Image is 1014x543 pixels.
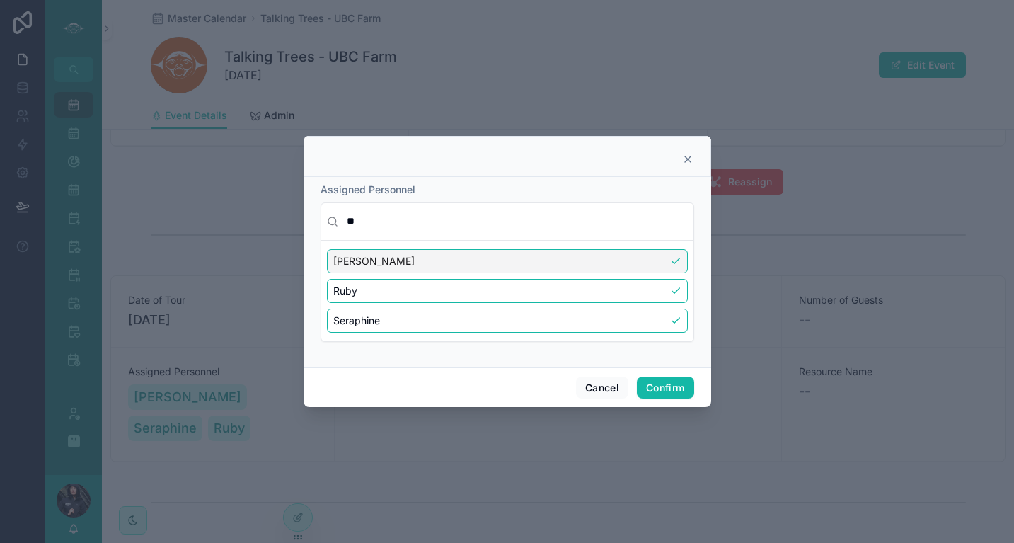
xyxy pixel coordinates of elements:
[637,377,693,399] button: Confirm
[333,284,357,298] span: Ruby
[321,241,693,341] div: Suggestions
[321,183,415,195] span: Assigned Personnel
[576,377,628,399] button: Cancel
[333,254,415,268] span: [PERSON_NAME]
[333,314,380,328] span: Seraphine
